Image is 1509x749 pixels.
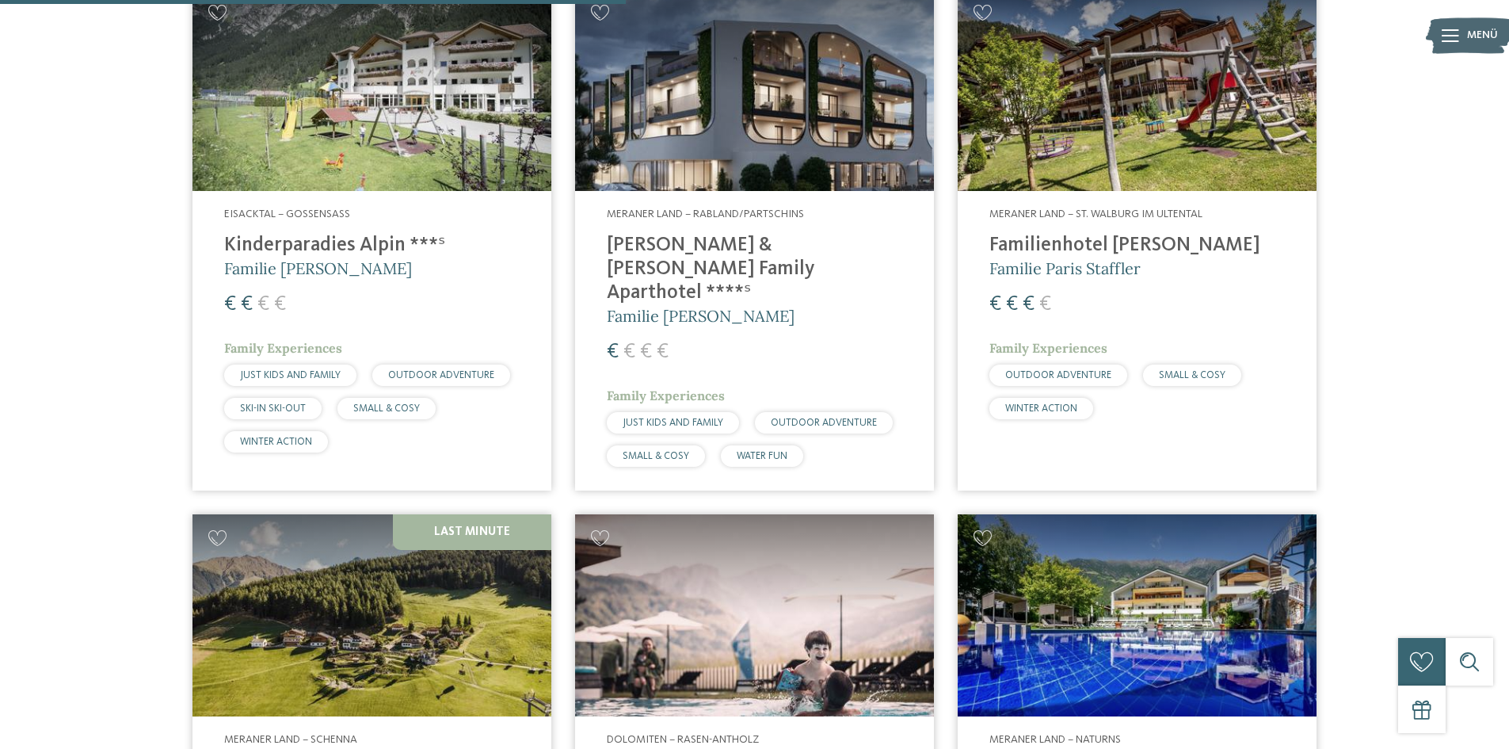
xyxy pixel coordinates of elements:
[607,208,804,220] span: Meraner Land – Rabland/Partschins
[989,208,1202,220] span: Meraner Land – St. Walburg im Ultental
[224,234,520,258] h4: Kinderparadies Alpin ***ˢ
[240,437,312,447] span: WINTER ACTION
[257,294,269,315] span: €
[224,734,357,745] span: Meraner Land – Schenna
[274,294,286,315] span: €
[607,342,619,362] span: €
[958,514,1317,717] img: Familien Wellness Residence Tyrol ****
[640,342,652,362] span: €
[224,340,342,356] span: Family Experiences
[623,451,689,461] span: SMALL & COSY
[657,342,669,362] span: €
[1039,294,1051,315] span: €
[240,403,306,414] span: SKI-IN SKI-OUT
[575,514,934,717] img: Familienhotels gesucht? Hier findet ihr die besten!
[607,234,902,305] h4: [PERSON_NAME] & [PERSON_NAME] Family Aparthotel ****ˢ
[771,418,877,428] span: OUTDOOR ADVENTURE
[737,451,787,461] span: WATER FUN
[623,342,635,362] span: €
[1005,403,1077,414] span: WINTER ACTION
[607,734,759,745] span: Dolomiten – Rasen-Antholz
[1023,294,1035,315] span: €
[224,294,236,315] span: €
[1005,370,1111,380] span: OUTDOOR ADVENTURE
[607,388,725,403] span: Family Experiences
[607,306,795,326] span: Familie [PERSON_NAME]
[388,370,494,380] span: OUTDOOR ADVENTURE
[989,294,1001,315] span: €
[989,258,1141,278] span: Familie Paris Staffler
[241,294,253,315] span: €
[989,340,1107,356] span: Family Experiences
[989,734,1121,745] span: Meraner Land – Naturns
[240,370,341,380] span: JUST KIDS AND FAMILY
[192,514,551,717] img: Familienhotels gesucht? Hier findet ihr die besten!
[1159,370,1225,380] span: SMALL & COSY
[353,403,420,414] span: SMALL & COSY
[623,418,723,428] span: JUST KIDS AND FAMILY
[989,234,1285,258] h4: Familienhotel [PERSON_NAME]
[224,208,350,220] span: Eisacktal – Gossensass
[224,258,412,278] span: Familie [PERSON_NAME]
[1006,294,1018,315] span: €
